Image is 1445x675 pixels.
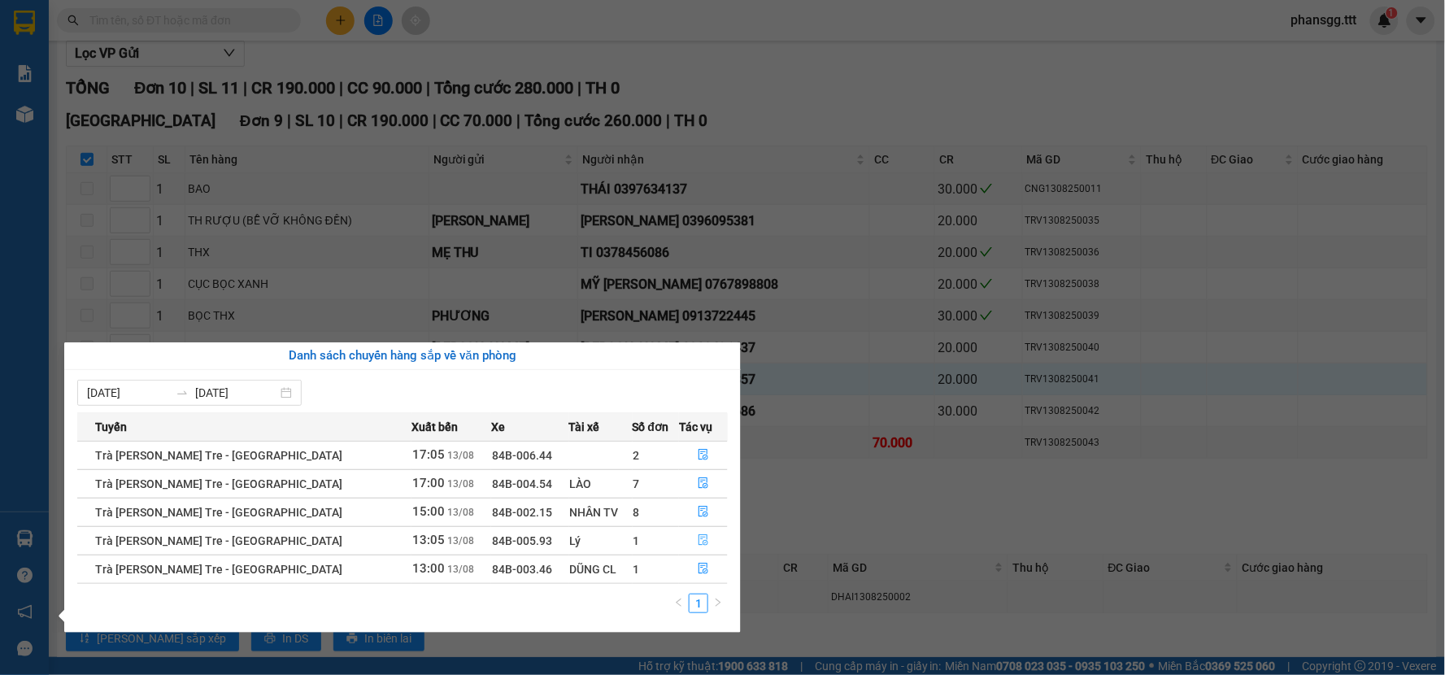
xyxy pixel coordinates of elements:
[570,503,632,521] div: NHÂN TV
[412,561,445,576] span: 13:00
[195,384,277,402] input: Đến ngày
[491,418,505,436] span: Xe
[680,471,727,497] button: file-done
[669,594,689,613] li: Previous Page
[708,594,728,613] li: Next Page
[633,534,640,547] span: 1
[14,50,179,70] div: LENS
[569,418,600,436] span: Tài xế
[95,534,342,547] span: Trà [PERSON_NAME] Tre - [GEOGRAPHIC_DATA]
[680,499,727,525] button: file-done
[492,449,552,462] span: 84B-006.44
[570,475,632,493] div: LÀO
[633,506,640,519] span: 8
[633,418,669,436] span: Số đơn
[176,386,189,399] span: to
[190,53,321,76] div: 0907039367
[708,594,728,613] button: right
[669,594,689,613] button: left
[176,386,189,399] span: swap-right
[698,534,709,547] span: file-done
[447,507,474,518] span: 13/08
[14,14,39,31] span: Gửi:
[492,563,552,576] span: 84B-003.46
[492,477,552,490] span: 84B-004.54
[190,14,321,33] div: Trà Cú
[95,477,342,490] span: Trà [PERSON_NAME] Tre - [GEOGRAPHIC_DATA]
[690,594,707,612] a: 1
[190,15,229,33] span: Nhận:
[570,532,632,550] div: Lý
[698,506,709,519] span: file-done
[188,89,211,107] span: CC :
[411,418,458,436] span: Xuất bến
[14,14,179,50] div: [GEOGRAPHIC_DATA]
[680,556,727,582] button: file-done
[95,506,342,519] span: Trà [PERSON_NAME] Tre - [GEOGRAPHIC_DATA]
[95,418,127,436] span: Tuyến
[674,598,684,607] span: left
[147,116,169,139] span: SL
[633,477,640,490] span: 7
[698,563,709,576] span: file-done
[412,533,445,547] span: 13:05
[447,564,474,575] span: 13/08
[698,449,709,462] span: file-done
[77,346,728,366] div: Danh sách chuyến hàng sắp về văn phòng
[412,476,445,490] span: 17:00
[412,447,445,462] span: 17:05
[14,118,321,138] div: Tên hàng: HỘP ( : 1 )
[570,560,632,578] div: DŨNG CL
[87,384,169,402] input: Từ ngày
[680,528,727,554] button: file-done
[95,563,342,576] span: Trà [PERSON_NAME] Tre - [GEOGRAPHIC_DATA]
[492,534,552,547] span: 84B-005.93
[190,33,321,53] div: MK SG
[633,449,640,462] span: 2
[679,418,712,436] span: Tác vụ
[633,563,640,576] span: 1
[447,450,474,461] span: 13/08
[689,594,708,613] li: 1
[188,85,323,108] div: 20.000
[95,449,342,462] span: Trà [PERSON_NAME] Tre - [GEOGRAPHIC_DATA]
[698,477,709,490] span: file-done
[680,442,727,468] button: file-done
[713,598,723,607] span: right
[492,506,552,519] span: 84B-002.15
[412,504,445,519] span: 15:00
[447,535,474,547] span: 13/08
[447,478,474,490] span: 13/08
